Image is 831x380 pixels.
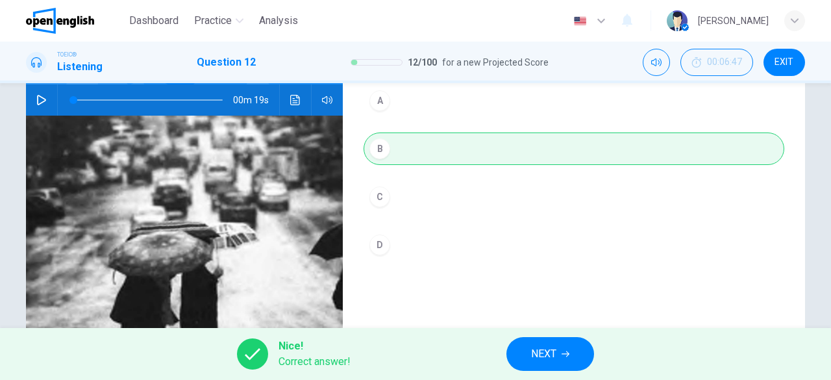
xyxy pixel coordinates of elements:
button: EXIT [763,49,805,76]
button: NEXT [506,337,594,371]
span: NEXT [531,345,556,363]
button: Click to see the audio transcription [285,84,306,116]
button: Dashboard [124,9,184,32]
span: Analysis [259,13,298,29]
a: OpenEnglish logo [26,8,124,34]
span: for a new Projected Score [442,55,549,70]
img: en [572,16,588,26]
div: Mute [643,49,670,76]
span: Practice [194,13,232,29]
img: OpenEnglish logo [26,8,94,34]
span: Correct answer! [279,354,351,370]
span: 00m 19s [233,84,279,116]
div: Hide [680,49,753,76]
h1: Question 12 [197,55,256,70]
span: EXIT [775,57,793,68]
button: Practice [189,9,249,32]
h1: Listening [57,59,103,75]
button: Analysis [254,9,303,32]
span: 00:06:47 [707,57,742,68]
button: 00:06:47 [680,49,753,76]
span: Nice! [279,338,351,354]
span: Dashboard [129,13,179,29]
span: 12 / 100 [408,55,437,70]
span: TOEIC® [57,50,77,59]
img: Profile picture [667,10,688,31]
div: [PERSON_NAME] [698,13,769,29]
